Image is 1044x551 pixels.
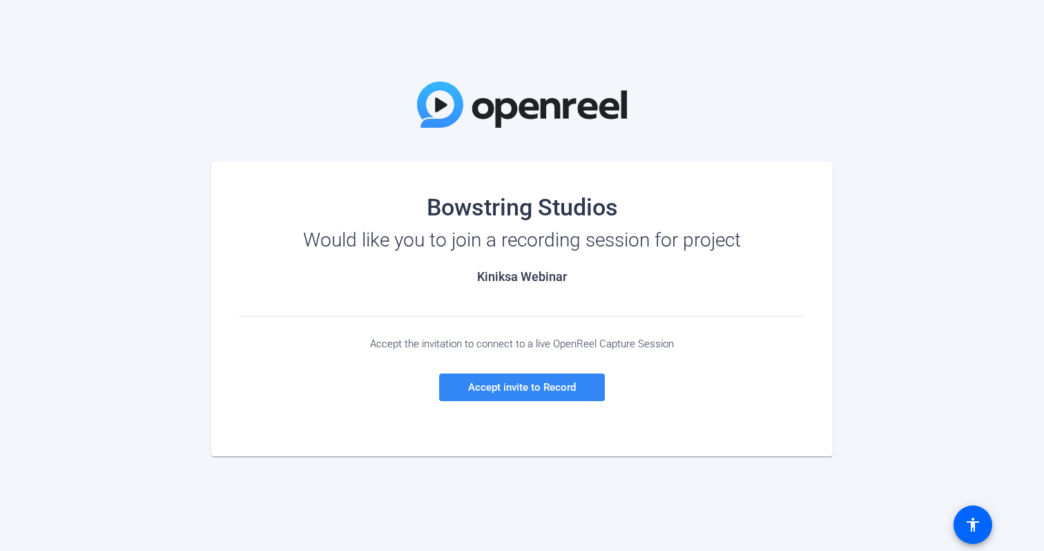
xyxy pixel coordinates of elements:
mat-icon: accessibility [965,516,981,533]
span: Accept invite to Record [468,381,576,394]
div: Accept the invitation to connect to a live OpenReel Capture Session [239,338,805,350]
div: Would like you to join a recording session for project [239,229,805,251]
div: Bowstring Studios [239,196,805,218]
a: Accept invite to Record [439,374,605,401]
img: OpenReel Logo [417,81,627,128]
h2: Kiniksa Webinar [239,269,805,284]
